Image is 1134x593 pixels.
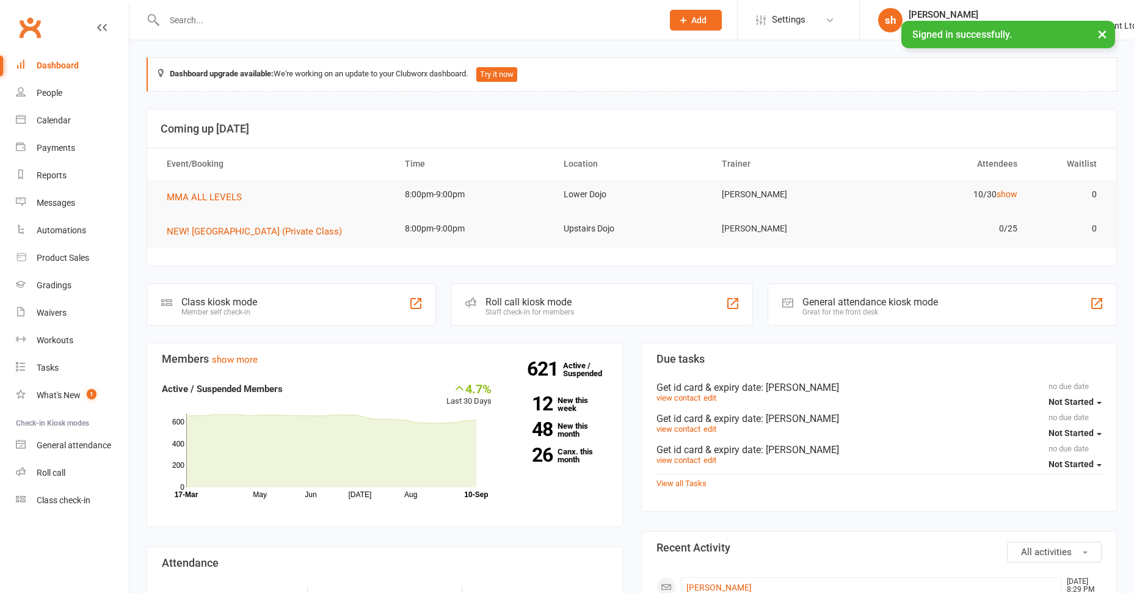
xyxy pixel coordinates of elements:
[161,123,1103,135] h3: Coming up [DATE]
[711,214,870,243] td: [PERSON_NAME]
[510,448,608,464] a: 26Canx. this month
[15,12,45,43] a: Clubworx
[1049,397,1094,407] span: Not Started
[394,148,553,180] th: Time
[1049,453,1102,475] button: Not Started
[37,225,86,235] div: Automations
[476,67,517,82] button: Try it now
[761,444,839,456] span: : [PERSON_NAME]
[16,244,129,272] a: Product Sales
[37,363,59,373] div: Tasks
[670,10,722,31] button: Add
[37,170,67,180] div: Reports
[87,389,96,399] span: 1
[16,327,129,354] a: Workouts
[510,395,553,413] strong: 12
[912,29,1012,40] span: Signed in successfully.
[181,308,257,316] div: Member self check-in
[16,107,129,134] a: Calendar
[37,280,71,290] div: Gradings
[1049,459,1094,469] span: Not Started
[212,354,258,365] a: show more
[167,192,242,203] span: MMA ALL LEVELS
[394,180,553,209] td: 8:00pm-9:00pm
[37,495,90,505] div: Class check-in
[802,296,938,308] div: General attendance kiosk mode
[1049,422,1102,444] button: Not Started
[1049,391,1102,413] button: Not Started
[510,420,553,438] strong: 48
[1091,21,1113,47] button: ×
[37,440,111,450] div: General attendance
[167,226,342,237] span: NEW! [GEOGRAPHIC_DATA] (Private Class)
[1028,148,1108,180] th: Waitlist
[1021,547,1072,558] span: All activities
[167,190,250,205] button: MMA ALL LEVELS
[37,88,62,98] div: People
[37,308,67,318] div: Waivers
[802,308,938,316] div: Great for the front desk
[1028,214,1108,243] td: 0
[656,444,1102,456] div: Get id card & expiry date
[16,189,129,217] a: Messages
[16,299,129,327] a: Waivers
[656,393,700,402] a: view contact
[37,468,65,478] div: Roll call
[656,479,707,488] a: View all Tasks
[170,69,274,78] strong: Dashboard upgrade available:
[656,456,700,465] a: view contact
[162,353,608,365] h3: Members
[161,12,654,29] input: Search...
[711,180,870,209] td: [PERSON_NAME]
[16,272,129,299] a: Gradings
[16,162,129,189] a: Reports
[553,148,711,180] th: Location
[1049,428,1094,438] span: Not Started
[553,214,711,243] td: Upstairs Dojo
[37,198,75,208] div: Messages
[527,360,563,378] strong: 621
[16,52,129,79] a: Dashboard
[37,143,75,153] div: Payments
[37,60,79,70] div: Dashboard
[772,6,805,34] span: Settings
[1007,542,1102,562] button: All activities
[703,424,716,434] a: edit
[394,214,553,243] td: 8:00pm-9:00pm
[997,189,1017,199] a: show
[16,134,129,162] a: Payments
[656,424,700,434] a: view contact
[16,459,129,487] a: Roll call
[37,253,89,263] div: Product Sales
[761,382,839,393] span: : [PERSON_NAME]
[16,79,129,107] a: People
[37,390,81,400] div: What's New
[703,393,716,402] a: edit
[16,354,129,382] a: Tasks
[711,148,870,180] th: Trainer
[878,8,903,32] div: sh
[686,583,752,592] a: [PERSON_NAME]
[656,542,1102,554] h3: Recent Activity
[485,296,574,308] div: Roll call kiosk mode
[16,487,129,514] a: Class kiosk mode
[691,15,707,25] span: Add
[167,224,351,239] button: NEW! [GEOGRAPHIC_DATA] (Private Class)
[162,384,283,395] strong: Active / Suspended Members
[181,296,257,308] div: Class kiosk mode
[37,115,71,125] div: Calendar
[870,180,1028,209] td: 10/30
[147,57,1117,92] div: We're working on an update to your Clubworx dashboard.
[446,382,492,395] div: 4.7%
[37,335,73,345] div: Workouts
[553,180,711,209] td: Lower Dojo
[656,413,1102,424] div: Get id card & expiry date
[870,214,1028,243] td: 0/25
[656,382,1102,393] div: Get id card & expiry date
[16,382,129,409] a: What's New1
[485,308,574,316] div: Staff check-in for members
[761,413,839,424] span: : [PERSON_NAME]
[510,396,608,412] a: 12New this week
[510,422,608,438] a: 48New this month
[510,446,553,464] strong: 26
